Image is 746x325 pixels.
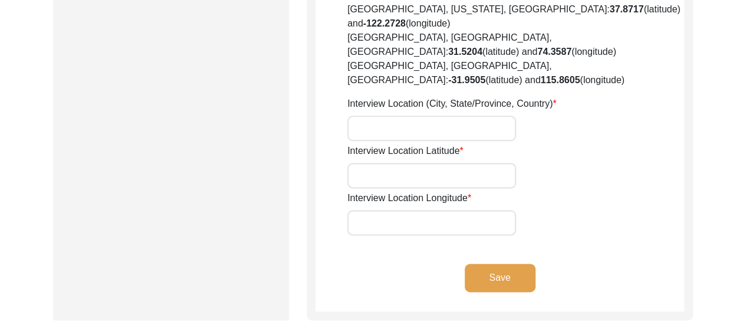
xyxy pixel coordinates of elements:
button: Save [465,264,535,292]
b: 31.5204 [448,47,482,57]
label: Interview Location (City, State/Province, Country) [347,97,557,111]
b: -31.9505 [448,75,485,85]
b: 37.8717 [610,4,644,14]
b: 74.3587 [537,47,571,57]
label: Interview Location Latitude [347,144,464,158]
b: 115.8605 [541,75,580,85]
label: Interview Location Longitude [347,191,471,205]
b: -122.2728 [363,18,406,28]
